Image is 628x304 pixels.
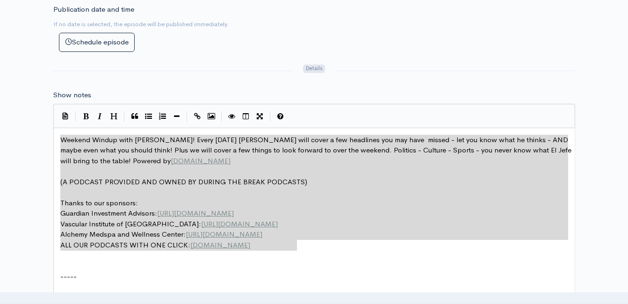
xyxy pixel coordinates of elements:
[239,109,253,123] button: Toggle Side by Side
[221,111,222,122] i: |
[53,4,134,15] label: Publication date and time
[270,111,271,122] i: |
[170,109,184,123] button: Insert Horizontal Line
[303,65,325,73] span: Details
[60,198,138,207] span: Thanks to our sponsors:
[79,109,93,123] button: Bold
[60,272,77,281] span: -----
[171,156,231,165] span: [DOMAIN_NAME]
[124,111,125,122] i: |
[157,209,234,217] span: [URL][DOMAIN_NAME]
[60,230,186,239] span: Alchemy Medspa and Wellness Center:
[128,109,142,123] button: Quote
[60,135,573,165] span: Weekend Windup with [PERSON_NAME]! Every [DATE] [PERSON_NAME] will cover a few headlines you may ...
[107,109,121,123] button: Heading
[253,109,267,123] button: Toggle Fullscreen
[187,111,188,122] i: |
[60,240,190,249] span: ALL OUR PODCASTS WITH ONE CLICK:
[190,240,250,249] span: [DOMAIN_NAME]
[75,111,76,122] i: |
[190,109,204,123] button: Create Link
[59,33,135,52] button: Schedule episode
[142,109,156,123] button: Generic List
[93,109,107,123] button: Italic
[201,219,278,228] span: [URL][DOMAIN_NAME]
[274,109,288,123] button: Markdown Guide
[225,109,239,123] button: Toggle Preview
[204,109,218,123] button: Insert Image
[60,219,201,228] span: Vascular Institute of [GEOGRAPHIC_DATA]:
[53,90,91,101] label: Show notes
[156,109,170,123] button: Numbered List
[60,177,307,186] span: (A PODCAST PROVIDED AND OWNED BY DURING THE BREAK PODCASTS)
[186,230,262,239] span: [URL][DOMAIN_NAME]
[53,20,229,28] small: If no date is selected, the episode will be published immediately.
[60,209,157,217] span: Guardian Investment Advisors:
[58,109,72,123] button: Insert Show Notes Template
